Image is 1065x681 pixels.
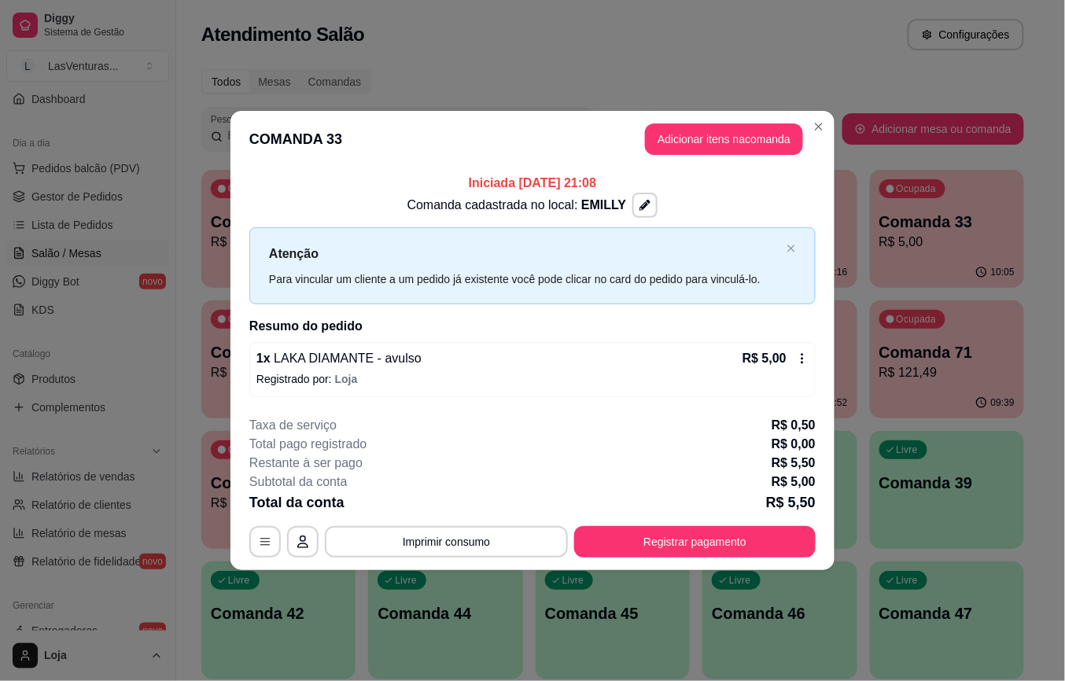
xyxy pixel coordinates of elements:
p: Comanda cadastrada no local: [407,196,627,215]
p: R$ 5,50 [772,454,816,473]
span: Loja [335,373,358,385]
div: Para vincular um cliente a um pedido já existente você pode clicar no card do pedido para vinculá... [269,271,780,288]
p: Total da conta [249,491,345,514]
p: Subtotal da conta [249,473,348,491]
span: EMILLY [581,198,626,212]
button: Imprimir consumo [325,526,568,558]
header: COMANDA 33 [230,111,835,167]
p: Total pago registrado [249,435,367,454]
p: R$ 0,50 [772,416,816,435]
span: close [787,244,796,253]
p: Iniciada [DATE] 21:08 [249,174,816,193]
p: R$ 5,50 [766,491,816,514]
button: Close [806,114,831,139]
p: Atenção [269,244,780,263]
p: R$ 0,00 [772,435,816,454]
p: R$ 5,00 [743,349,787,368]
button: close [787,244,796,254]
button: Registrar pagamento [574,526,816,558]
p: Registrado por: [256,371,809,387]
p: Restante à ser pago [249,454,363,473]
h2: Resumo do pedido [249,317,816,336]
span: LAKA DIAMANTE - avulso [271,352,422,365]
button: Adicionar itens nacomanda [645,123,803,155]
p: R$ 5,00 [772,473,816,491]
p: 1 x [256,349,422,368]
p: Taxa de serviço [249,416,337,435]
